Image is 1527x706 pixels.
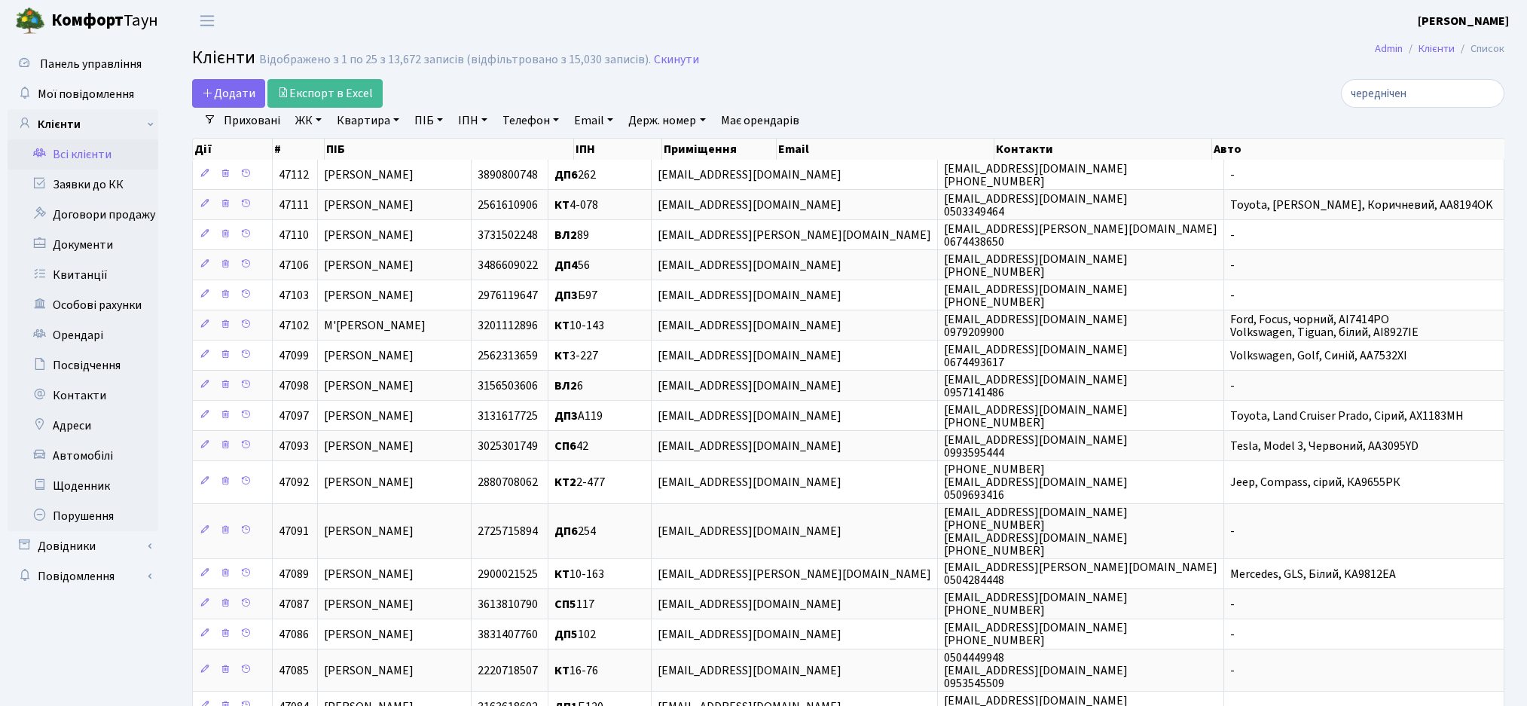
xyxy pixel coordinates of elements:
span: 16-76 [554,662,598,679]
span: 3-227 [554,347,598,364]
a: ІПН [452,108,493,133]
span: [EMAIL_ADDRESS][DOMAIN_NAME] [PHONE_NUMBER] [944,251,1128,280]
nav: breadcrumb [1352,33,1527,65]
span: [EMAIL_ADDRESS][DOMAIN_NAME] [658,347,841,364]
th: Дії [193,139,273,160]
a: Скинути [654,53,699,67]
b: ДП6 [554,523,578,539]
span: Панель управління [40,56,142,72]
th: Авто [1212,139,1504,160]
span: 2220718507 [478,662,538,679]
span: - [1230,662,1235,679]
a: Автомобілі [8,441,158,471]
span: 89 [554,227,589,243]
span: [PHONE_NUMBER] [EMAIL_ADDRESS][DOMAIN_NAME] 0509693416 [944,461,1128,503]
a: Посвідчення [8,350,158,381]
span: - [1230,523,1235,539]
span: [EMAIL_ADDRESS][DOMAIN_NAME] 0957141486 [944,371,1128,401]
span: [PERSON_NAME] [324,408,414,424]
span: - [1230,626,1235,643]
a: Email [568,108,619,133]
span: 0504449948 [EMAIL_ADDRESS][DOMAIN_NAME] 0953545509 [944,649,1128,692]
span: Таун [51,8,158,34]
span: 47098 [279,377,309,394]
span: [PERSON_NAME] [324,474,414,491]
a: Квартира [331,108,405,133]
span: [PERSON_NAME] [324,523,414,539]
span: [EMAIL_ADDRESS][DOMAIN_NAME] 0503349464 [944,191,1128,220]
a: ЖК [289,108,328,133]
span: 3025301749 [478,438,538,454]
span: [PERSON_NAME] [324,566,414,582]
span: [EMAIL_ADDRESS][DOMAIN_NAME] [658,408,841,424]
a: Телефон [496,108,565,133]
span: [EMAIL_ADDRESS][DOMAIN_NAME] 0979209900 [944,311,1128,341]
span: 3613810790 [478,596,538,613]
span: 47091 [279,523,309,539]
span: Mercedes, GLS, Білий, KA9812EA [1230,566,1396,582]
a: Особові рахунки [8,290,158,320]
span: [PERSON_NAME] [324,197,414,213]
div: Відображено з 1 по 25 з 13,672 записів (відфільтровано з 15,030 записів). [259,53,651,67]
a: Документи [8,230,158,260]
span: [PERSON_NAME] [324,438,414,454]
span: 2561610906 [478,197,538,213]
a: [PERSON_NAME] [1418,12,1509,30]
b: [PERSON_NAME] [1418,13,1509,29]
b: Комфорт [51,8,124,32]
span: [EMAIL_ADDRESS][DOMAIN_NAME] [658,317,841,334]
span: 262 [554,167,596,183]
span: [PERSON_NAME] [324,662,414,679]
span: Toyota, [PERSON_NAME], Коричневий, AA8194OK [1230,197,1493,213]
a: Панель управління [8,49,158,79]
span: 10-143 [554,317,604,334]
span: [EMAIL_ADDRESS][DOMAIN_NAME] 0674493617 [944,341,1128,371]
span: - [1230,287,1235,304]
span: 2725715894 [478,523,538,539]
span: 4-078 [554,197,598,213]
a: Контакти [8,381,158,411]
span: 47110 [279,227,309,243]
a: Орендарі [8,320,158,350]
span: Tesla, Model 3, Червоний, АА3095YD [1230,438,1419,454]
b: ДП4 [554,257,578,274]
span: [EMAIL_ADDRESS][PERSON_NAME][DOMAIN_NAME] [658,227,931,243]
span: 47103 [279,287,309,304]
li: Список [1455,41,1504,57]
span: - [1230,596,1235,613]
span: [EMAIL_ADDRESS][DOMAIN_NAME] [658,596,841,613]
span: [PERSON_NAME] [324,347,414,364]
b: КТ [554,566,570,582]
a: Квитанції [8,260,158,290]
th: Приміщення [662,139,777,160]
span: Toyota, Land Cruiser Prado, Сірий, АХ1183MH [1230,408,1464,424]
span: [PERSON_NAME] [324,167,414,183]
span: [EMAIL_ADDRESS][DOMAIN_NAME] [658,377,841,394]
span: М'[PERSON_NAME] [324,317,426,334]
span: Ford, Focus, чорний, АІ7414РО Volkswagen, Tiguan, білий, AI8927IE [1230,311,1419,341]
a: Заявки до КК [8,170,158,200]
span: [EMAIL_ADDRESS][DOMAIN_NAME] [658,474,841,491]
a: Повідомлення [8,561,158,591]
span: 2880708062 [478,474,538,491]
span: 47097 [279,408,309,424]
span: 2976119647 [478,287,538,304]
span: - [1230,257,1235,274]
b: ДП6 [554,167,578,183]
span: 6 [554,377,583,394]
b: ВЛ2 [554,227,577,243]
a: Мої повідомлення [8,79,158,109]
button: Переключити навігацію [188,8,226,33]
span: [PERSON_NAME] [324,257,414,274]
span: [EMAIL_ADDRESS][DOMAIN_NAME] [PHONE_NUMBER] [EMAIL_ADDRESS][DOMAIN_NAME] [PHONE_NUMBER] [944,504,1128,559]
a: ПІБ [408,108,449,133]
span: 3131617725 [478,408,538,424]
span: 2562313659 [478,347,538,364]
span: 47112 [279,167,309,183]
span: 42 [554,438,588,454]
span: 2-477 [554,474,605,491]
span: 3486609022 [478,257,538,274]
b: КТ [554,347,570,364]
b: ДП3 [554,408,578,424]
span: 47087 [279,596,309,613]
